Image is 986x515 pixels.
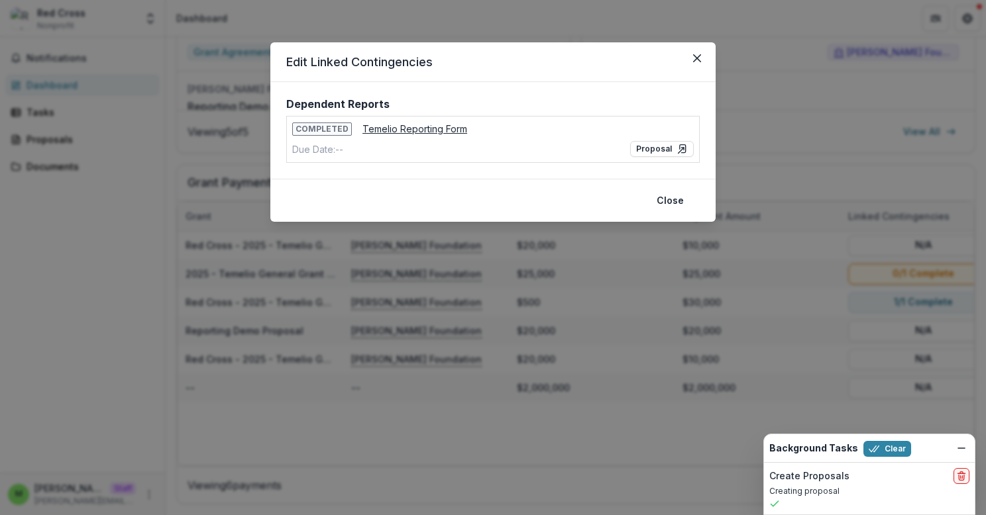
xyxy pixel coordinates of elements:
a: Proposal [630,141,694,157]
h2: Background Tasks [769,443,858,454]
u: Temelio Reporting Form [362,123,467,134]
button: Dismiss [954,440,969,456]
p: Creating proposal [769,485,969,497]
p: Due Date: -- [292,142,343,156]
header: Edit Linked Contingencies [270,42,716,82]
button: Close [649,190,692,211]
a: Temelio Reporting Form [362,122,467,136]
span: Completed [292,122,352,136]
button: Clear [863,441,911,457]
button: Close [686,48,708,69]
h2: Dependent Reports [286,98,390,111]
h2: Create Proposals [769,471,849,482]
button: delete [954,468,969,484]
